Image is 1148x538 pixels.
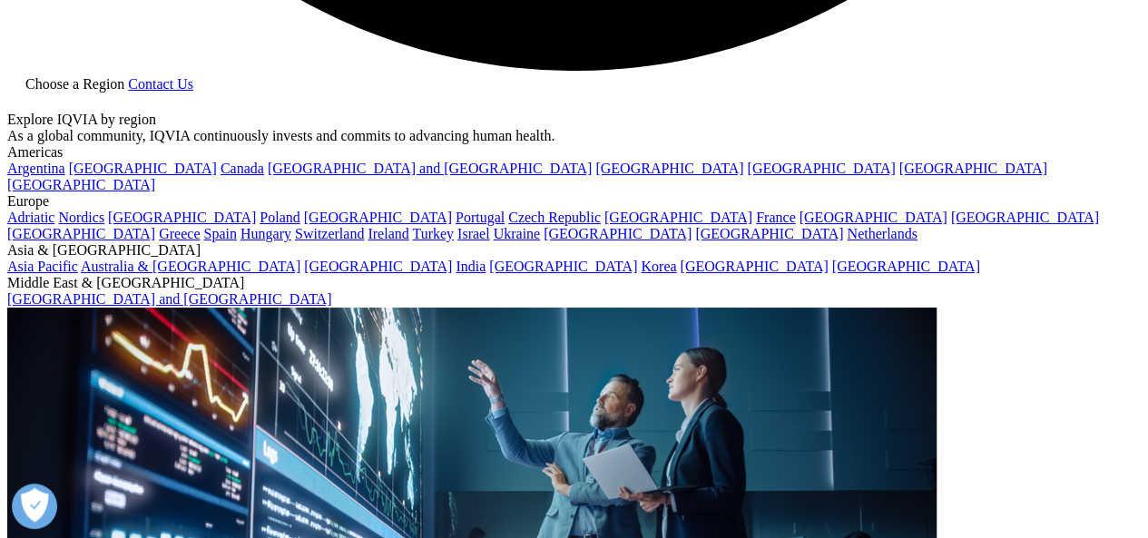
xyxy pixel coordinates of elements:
[951,210,1099,225] a: [GEOGRAPHIC_DATA]
[69,161,217,176] a: [GEOGRAPHIC_DATA]
[240,226,291,241] a: Hungary
[680,259,828,274] a: [GEOGRAPHIC_DATA]
[7,112,1141,128] div: Explore IQVIA by region
[847,226,917,241] a: Netherlands
[159,226,200,241] a: Greece
[832,259,980,274] a: [GEOGRAPHIC_DATA]
[456,210,505,225] a: Portugal
[899,161,1047,176] a: [GEOGRAPHIC_DATA]
[7,193,1141,210] div: Europe
[508,210,601,225] a: Czech Republic
[7,177,155,192] a: [GEOGRAPHIC_DATA]
[295,226,364,241] a: Switzerland
[756,210,796,225] a: France
[304,210,452,225] a: [GEOGRAPHIC_DATA]
[268,161,592,176] a: [GEOGRAPHIC_DATA] and [GEOGRAPHIC_DATA]
[7,242,1141,259] div: Asia & [GEOGRAPHIC_DATA]
[412,226,454,241] a: Turkey
[108,210,256,225] a: [GEOGRAPHIC_DATA]
[595,161,743,176] a: [GEOGRAPHIC_DATA]
[747,161,895,176] a: [GEOGRAPHIC_DATA]
[641,259,676,274] a: Korea
[7,291,331,307] a: [GEOGRAPHIC_DATA] and [GEOGRAPHIC_DATA]
[128,76,193,92] a: Contact Us
[494,226,541,241] a: Ukraine
[304,259,452,274] a: [GEOGRAPHIC_DATA]
[221,161,264,176] a: Canada
[7,226,155,241] a: [GEOGRAPHIC_DATA]
[7,259,78,274] a: Asia Pacific
[368,226,408,241] a: Ireland
[604,210,752,225] a: [GEOGRAPHIC_DATA]
[7,144,1141,161] div: Americas
[457,226,490,241] a: Israel
[203,226,236,241] a: Spain
[800,210,947,225] a: [GEOGRAPHIC_DATA]
[25,76,124,92] span: Choose a Region
[7,210,54,225] a: Adriatic
[12,484,57,529] button: Ouvrir le centre de préférences
[58,210,104,225] a: Nordics
[260,210,299,225] a: Poland
[7,275,1141,291] div: Middle East & [GEOGRAPHIC_DATA]
[7,161,65,176] a: Argentina
[544,226,692,241] a: [GEOGRAPHIC_DATA]
[695,226,843,241] a: [GEOGRAPHIC_DATA]
[456,259,486,274] a: India
[7,128,1141,144] div: As a global community, IQVIA continuously invests and commits to advancing human health.
[81,259,300,274] a: Australia & [GEOGRAPHIC_DATA]
[489,259,637,274] a: [GEOGRAPHIC_DATA]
